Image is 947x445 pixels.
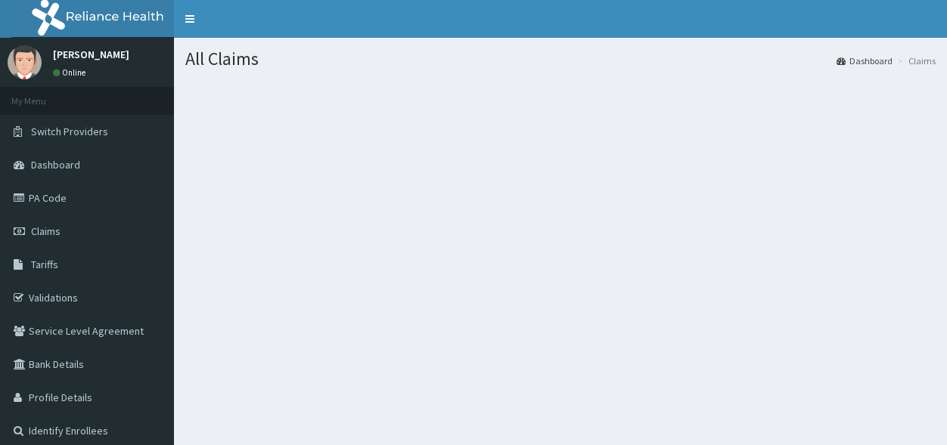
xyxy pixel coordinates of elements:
[31,158,80,172] span: Dashboard
[185,49,936,69] h1: All Claims
[31,125,108,138] span: Switch Providers
[53,67,89,78] a: Online
[894,54,936,67] li: Claims
[31,258,58,271] span: Tariffs
[31,224,61,238] span: Claims
[53,49,129,60] p: [PERSON_NAME]
[837,54,893,67] a: Dashboard
[8,45,42,79] img: User Image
